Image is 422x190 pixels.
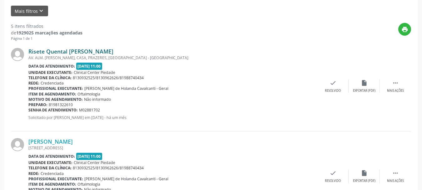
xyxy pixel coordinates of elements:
[28,182,76,187] b: Item de agendamento:
[79,107,100,113] span: M02881702
[353,89,375,93] div: Exportar (PDF)
[77,91,100,97] span: Oftalmologia
[11,29,82,36] div: de
[387,89,404,93] div: Mais ações
[16,30,82,36] strong: 1929025 marcações agendadas
[73,75,144,80] span: 8130932525/8130962626/81988740434
[76,153,102,160] span: [DATE] 11:00
[84,97,111,102] span: Não informado
[330,170,336,177] i: check
[11,36,82,41] div: Página 1 de 1
[74,70,115,75] span: Clinical Center Piedade
[49,102,73,107] span: 81981322610
[28,86,83,91] b: Profissional executante:
[28,55,317,60] div: AV. ALM. [PERSON_NAME], CASA, PRAZERES, [GEOGRAPHIC_DATA] - [GEOGRAPHIC_DATA]
[76,63,102,70] span: [DATE] 11:00
[392,170,399,177] i: 
[74,160,115,165] span: Clinical Center Piedade
[28,75,72,80] b: Telefone da clínica:
[77,182,100,187] span: Oftalmologia
[398,23,411,36] button: print
[325,179,341,183] div: Resolvido
[84,86,168,91] span: [PERSON_NAME] de Holanda Cavalcanti - Geral
[361,170,368,177] i: insert_drive_file
[28,145,317,151] div: [STREET_ADDRESS]
[28,115,317,120] p: Solicitado por [PERSON_NAME] em [DATE] - há um mês
[28,171,39,176] b: Rede:
[401,26,408,33] i: print
[28,70,72,75] b: Unidade executante:
[392,80,399,86] i: 
[28,91,76,97] b: Item de agendamento:
[330,80,336,86] i: check
[325,89,341,93] div: Resolvido
[11,48,24,61] img: img
[353,179,375,183] div: Exportar (PDF)
[28,97,83,102] b: Motivo de agendamento:
[28,154,75,159] b: Data de atendimento:
[28,138,73,145] a: [PERSON_NAME]
[41,171,64,176] span: Credenciada
[28,64,75,69] b: Data de atendimento:
[28,80,39,86] b: Rede:
[28,176,83,182] b: Profissional executante:
[28,102,47,107] b: Preparo:
[84,176,168,182] span: [PERSON_NAME] de Holanda Cavalcanti - Geral
[11,23,82,29] div: 5 itens filtrados
[73,165,144,171] span: 8130932525/8130962626/81988740434
[41,80,64,86] span: Credenciada
[387,179,404,183] div: Mais ações
[28,107,78,113] b: Senha de atendimento:
[28,160,72,165] b: Unidade executante:
[361,80,368,86] i: insert_drive_file
[28,165,72,171] b: Telefone da clínica:
[28,48,113,55] a: Risete Quental [PERSON_NAME]
[38,8,45,14] i: keyboard_arrow_down
[11,6,48,17] button: Mais filtroskeyboard_arrow_down
[11,138,24,151] img: img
